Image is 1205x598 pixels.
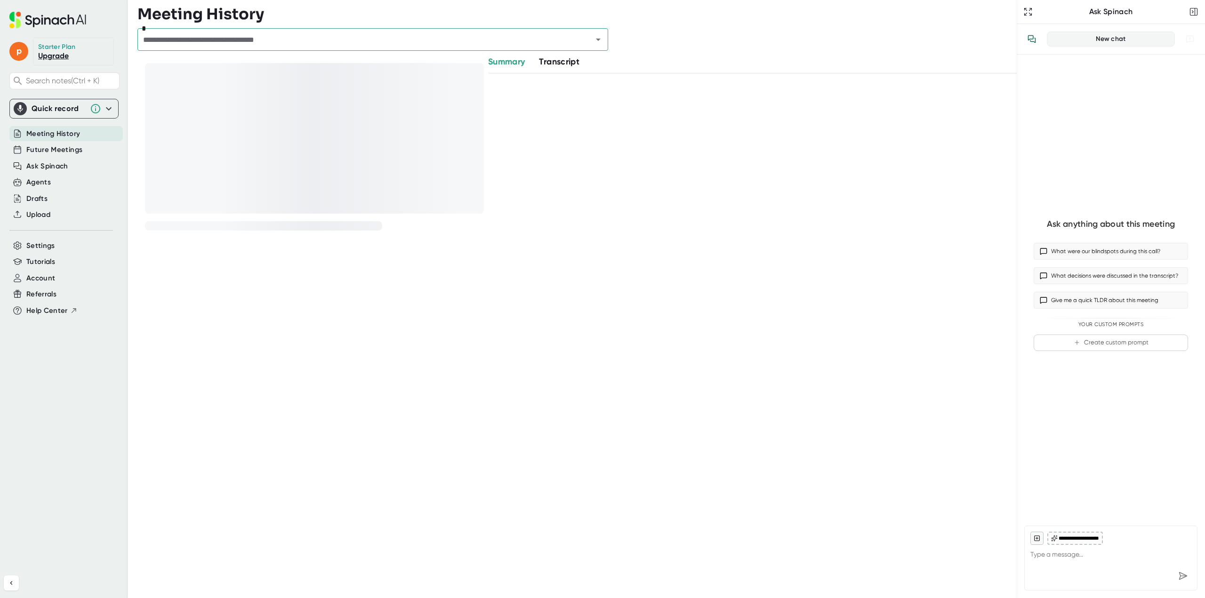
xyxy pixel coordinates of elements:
h3: Meeting History [137,5,264,23]
div: New chat [1053,35,1169,43]
div: Ask anything about this meeting [1047,219,1175,230]
button: Create custom prompt [1034,335,1188,351]
button: Close conversation sidebar [1187,5,1200,18]
div: Send message [1174,567,1191,584]
button: What were our blindspots during this call? [1034,243,1188,260]
button: What decisions were discussed in the transcript? [1034,267,1188,284]
button: Account [26,273,55,284]
span: Transcript [539,56,579,67]
div: Your Custom Prompts [1034,321,1188,328]
button: Drafts [26,193,48,204]
span: Help Center [26,305,68,316]
button: Ask Spinach [26,161,68,172]
button: Future Meetings [26,144,82,155]
div: Quick record [32,104,85,113]
button: Summary [488,56,525,68]
button: Agents [26,177,51,188]
div: Ask Spinach [1035,7,1187,16]
button: Expand to Ask Spinach page [1021,5,1035,18]
button: Give me a quick TLDR about this meeting [1034,292,1188,309]
button: Help Center [26,305,78,316]
button: Upload [26,209,50,220]
button: Open [592,33,605,46]
button: Collapse sidebar [4,575,19,590]
a: Upgrade [38,51,69,60]
div: Quick record [14,99,114,118]
button: Referrals [26,289,56,300]
button: View conversation history [1022,30,1041,48]
span: p [9,42,28,61]
button: Tutorials [26,256,55,267]
span: Summary [488,56,525,67]
button: Meeting History [26,128,80,139]
button: Transcript [539,56,579,68]
span: Search notes (Ctrl + K) [26,76,117,85]
div: Starter Plan [38,43,76,51]
button: Settings [26,240,55,251]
